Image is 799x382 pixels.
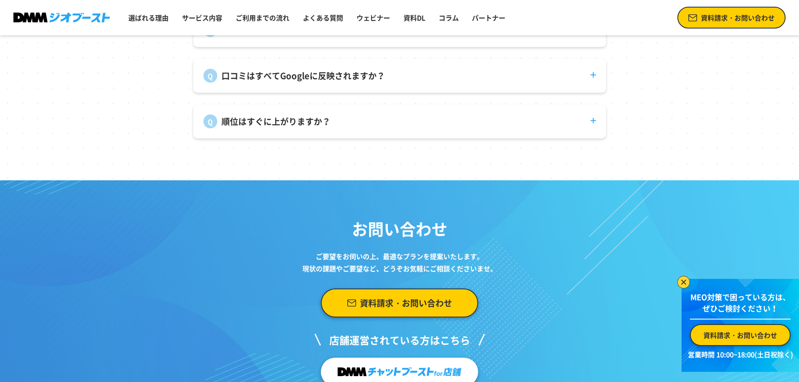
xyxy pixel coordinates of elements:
a: 資料請求・お問い合わせ [690,324,791,346]
a: よくある質問 [299,9,346,26]
p: MEO対策で困っている方は、 ぜひご検討ください！ [690,291,791,320]
p: 口コミはすべてGoogleに反映されますか？ [221,70,385,82]
a: ご利用までの流れ [232,9,293,26]
span: 資料請求・お問い合わせ [360,295,452,311]
img: DMMジオブースト [13,13,110,23]
a: 資料請求・お問い合わせ [677,7,786,29]
p: ご要望をお伺いの上、 最適なプランを提案いたします。 現状の課題やご要望など、 どうぞお気軽にご相談くださいませ。 [295,250,505,275]
a: 資料DL [400,9,429,26]
a: 選ばれる理由 [125,9,172,26]
p: 営業時間 10:00~18:00(土日祝除く) [687,349,794,359]
p: 順位はすぐに上がりますか？ [221,115,331,128]
span: 資料請求・お問い合わせ [701,13,775,23]
img: チャットブーストfor店舗 [338,364,461,380]
img: バナーを閉じる [677,276,690,288]
a: サービス内容 [179,9,226,26]
a: パートナー [468,9,509,26]
a: 資料請求・お問い合わせ [321,288,478,317]
p: 店舗運営されている方はこちら [314,331,485,358]
a: ウェビナー [353,9,393,26]
a: コラム [435,9,462,26]
span: 資料請求・お問い合わせ [703,330,777,340]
